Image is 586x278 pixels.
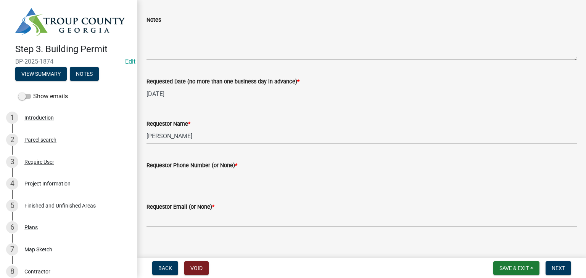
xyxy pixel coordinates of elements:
[146,121,190,127] label: Requestor Name
[6,243,18,256] div: 7
[6,156,18,168] div: 3
[24,181,71,186] div: Project Information
[546,261,571,275] button: Next
[24,247,52,252] div: Map Sketch
[158,265,172,271] span: Back
[146,163,237,168] label: Requestor Phone Number (or None)
[24,203,96,208] div: Finished and Unfinished Areas
[6,134,18,146] div: 2
[70,67,99,81] button: Notes
[125,58,135,65] wm-modal-confirm: Edit Application Number
[184,261,209,275] button: Void
[15,8,125,36] img: Troup County, Georgia
[146,79,299,85] label: Requested Date (no more than one business day in advance)
[24,137,56,142] div: Parcel search
[15,67,67,81] button: View Summary
[15,71,67,77] wm-modal-confirm: Summary
[24,225,38,230] div: Plans
[152,261,178,275] button: Back
[70,71,99,77] wm-modal-confirm: Notes
[6,177,18,190] div: 4
[125,58,135,65] a: Edit
[146,18,161,23] label: Notes
[24,269,50,274] div: Contractor
[6,265,18,278] div: 8
[552,265,565,271] span: Next
[24,115,54,120] div: Introduction
[499,265,529,271] span: Save & Exit
[15,44,131,55] h4: Step 3. Building Permit
[6,112,18,124] div: 1
[146,86,216,102] input: mm/dd/yyyy
[15,58,122,65] span: BP-2025-1874
[6,200,18,212] div: 5
[6,221,18,233] div: 6
[24,159,54,165] div: Require User
[146,205,214,210] label: Requestor Email (or None)
[493,261,539,275] button: Save & Exit
[18,92,68,101] label: Show emails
